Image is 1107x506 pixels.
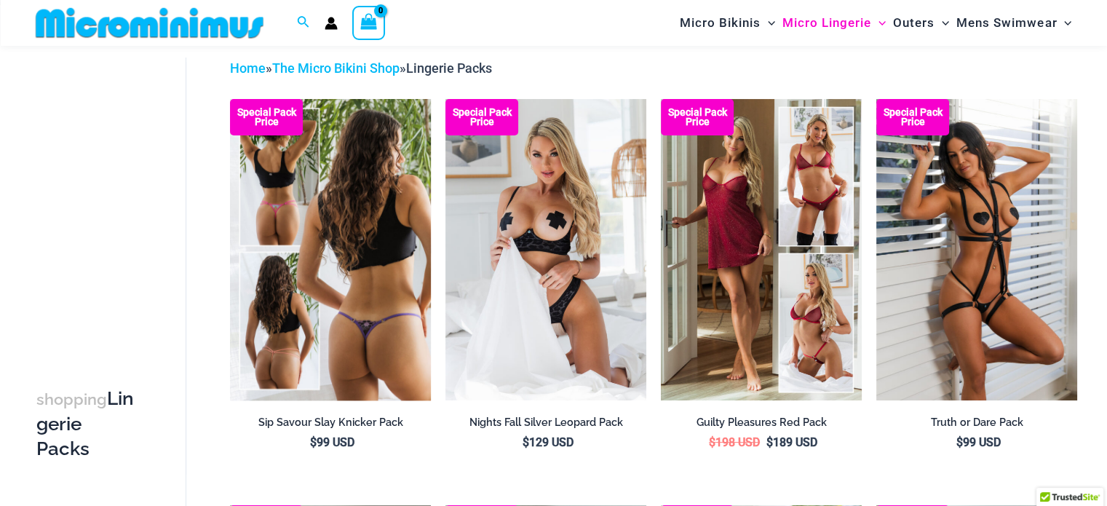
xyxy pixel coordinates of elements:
h2: Sip Savour Slay Knicker Pack [230,416,431,430]
span: $ [766,435,773,449]
a: OutersMenu ToggleMenu Toggle [889,4,953,41]
span: $ [310,435,317,449]
span: Menu Toggle [761,4,775,41]
a: Micro LingerieMenu ToggleMenu Toggle [779,4,889,41]
span: Outers [893,4,935,41]
h2: Truth or Dare Pack [876,416,1077,430]
a: Micro BikinisMenu ToggleMenu Toggle [676,4,779,41]
span: Menu Toggle [935,4,949,41]
a: Home [230,60,266,76]
span: » » [230,60,492,76]
bdi: 99 USD [310,435,354,449]
a: View Shopping Cart, empty [352,6,386,39]
bdi: 129 USD [523,435,574,449]
a: Guilty Pleasures Red Collection Pack F Guilty Pleasures Red Collection Pack BGuilty Pleasures Red... [661,99,862,400]
h2: Nights Fall Silver Leopard Pack [445,416,646,430]
bdi: 99 USD [956,435,1001,449]
h2: Guilty Pleasures Red Pack [661,416,862,430]
span: Menu Toggle [871,4,886,41]
nav: Site Navigation [674,2,1078,44]
a: The Micro Bikini Shop [272,60,400,76]
span: $ [956,435,963,449]
a: Search icon link [297,14,310,32]
b: Special Pack Price [661,108,734,127]
span: Micro Lingerie [782,4,871,41]
a: Collection Pack (9) Collection Pack b (5)Collection Pack b (5) [230,99,431,400]
bdi: 198 USD [709,435,760,449]
a: Account icon link [325,17,338,30]
a: Truth or Dare Pack [876,416,1077,435]
span: Micro Bikinis [680,4,761,41]
a: Nights Fall Silver Leopard 1036 Bra 6046 Thong 09v2 Nights Fall Silver Leopard 1036 Bra 6046 Thon... [445,99,646,400]
a: Mens SwimwearMenu ToggleMenu Toggle [953,4,1075,41]
span: $ [709,435,715,449]
bdi: 189 USD [766,435,817,449]
img: Collection Pack b (5) [230,99,431,400]
b: Special Pack Price [876,108,949,127]
span: Lingerie Packs [406,60,492,76]
b: Special Pack Price [230,108,303,127]
a: Truth or Dare Black 1905 Bodysuit 611 Micro 07 Truth or Dare Black 1905 Bodysuit 611 Micro 06Trut... [876,99,1077,400]
img: Guilty Pleasures Red Collection Pack F [661,99,862,400]
a: Nights Fall Silver Leopard Pack [445,416,646,435]
a: Sip Savour Slay Knicker Pack [230,416,431,435]
span: Menu Toggle [1057,4,1071,41]
img: Nights Fall Silver Leopard 1036 Bra 6046 Thong 09v2 [445,99,646,400]
span: shopping [36,390,107,408]
iframe: TrustedSite Certified [36,50,167,341]
h3: Lingerie Packs [36,387,135,461]
span: $ [523,435,529,449]
img: Truth or Dare Black 1905 Bodysuit 611 Micro 07 [876,99,1077,400]
a: Guilty Pleasures Red Pack [661,416,862,435]
img: MM SHOP LOGO FLAT [30,7,269,39]
span: Mens Swimwear [956,4,1057,41]
b: Special Pack Price [445,108,518,127]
